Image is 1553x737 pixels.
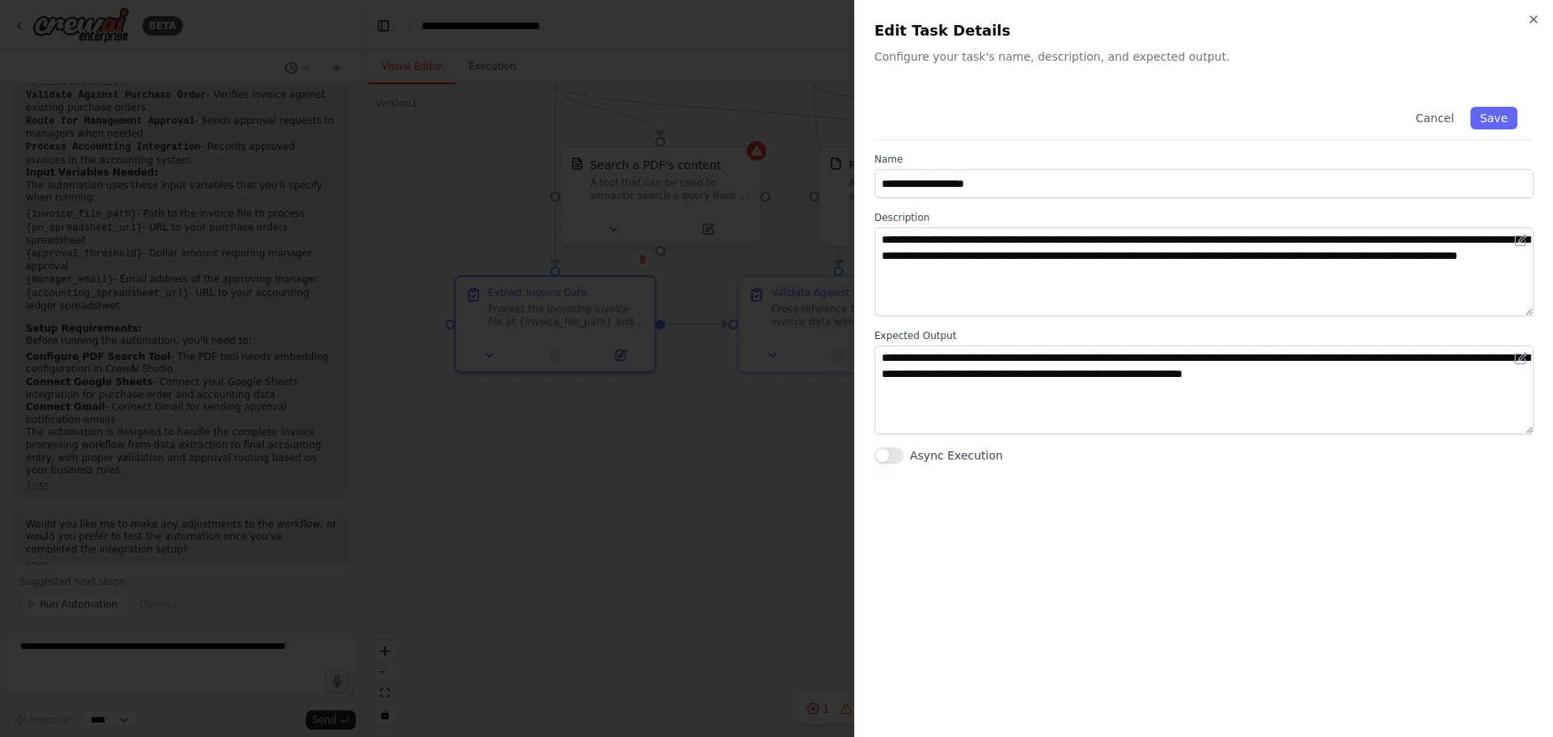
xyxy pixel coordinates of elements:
[874,49,1534,65] p: Configure your task's name, description, and expected output.
[874,19,1534,42] h2: Edit Task Details
[1406,107,1463,129] button: Cancel
[874,211,1534,224] label: Description
[1511,349,1530,368] button: Open in editor
[874,329,1534,342] label: Expected Output
[910,447,1003,464] label: Async Execution
[1511,231,1530,250] button: Open in editor
[1470,107,1517,129] button: Save
[874,153,1534,166] label: Name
